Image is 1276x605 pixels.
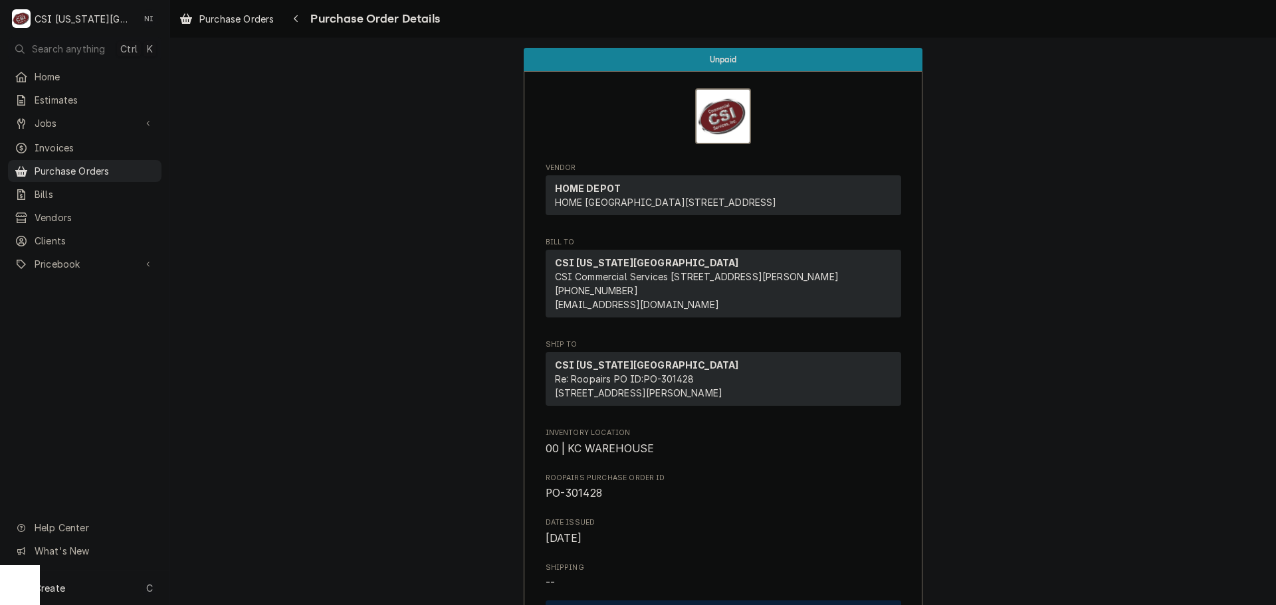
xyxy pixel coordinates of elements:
div: Date Issued [546,517,901,546]
span: Re: Roopairs PO ID: PO-301428 [555,373,694,385]
span: [STREET_ADDRESS][PERSON_NAME] [555,387,723,398]
span: What's New [35,544,154,558]
img: Logo [695,88,751,144]
span: Jobs [35,116,135,130]
a: [EMAIL_ADDRESS][DOMAIN_NAME] [555,299,719,310]
div: Purchase Order Bill To [546,237,901,323]
span: Ctrl [120,42,138,56]
a: Go to What's New [8,540,161,562]
div: Bill To [546,250,901,317]
span: CSI Commercial Services [STREET_ADDRESS][PERSON_NAME] [555,271,839,282]
div: Purchase Order Vendor [546,163,901,221]
button: Navigate back [285,8,306,29]
span: Vendors [35,211,155,224]
span: Pricebook [35,257,135,271]
a: Go to Pricebook [8,253,161,275]
span: Date Issued [546,531,901,547]
div: Roopairs Purchase Order ID [546,473,901,501]
span: Purchase Orders [35,164,155,178]
div: Bill To [546,250,901,323]
a: Invoices [8,137,161,159]
div: Nate Ingram's Avatar [140,9,158,28]
a: Clients [8,230,161,252]
span: [DATE] [546,532,582,545]
span: Help Center [35,521,154,535]
span: Roopairs Purchase Order ID [546,485,901,501]
div: CSI Kansas City's Avatar [12,9,31,28]
a: Purchase Orders [8,160,161,182]
div: Vendor [546,175,901,220]
span: Inventory Location [546,441,901,457]
span: Invoices [35,141,155,155]
span: PO-301428 [546,487,602,499]
span: Bills [35,187,155,201]
strong: HOME DEPOT [555,183,621,194]
span: Create [35,582,65,594]
a: Home [8,66,161,88]
span: Search anything [32,42,105,56]
div: C [12,9,31,28]
a: Vendors [8,207,161,228]
span: Ship To [546,339,901,350]
a: Estimates [8,89,161,111]
strong: CSI [US_STATE][GEOGRAPHIC_DATA] [555,257,739,268]
div: Purchase Order Ship To [546,339,901,412]
div: Inventory Location [546,428,901,456]
a: Go to Help Center [8,517,161,539]
span: Home [35,70,155,84]
span: Vendor [546,163,901,173]
button: Search anythingCtrlK [8,37,161,60]
span: Inventory Location [546,428,901,438]
span: Clients [35,234,155,248]
span: K [147,42,153,56]
span: HOME [GEOGRAPHIC_DATA][STREET_ADDRESS] [555,197,777,208]
span: Unpaid [710,55,736,64]
span: -- [546,576,555,589]
a: Bills [8,183,161,205]
div: Vendor [546,175,901,215]
span: C [146,581,153,595]
div: Ship To [546,352,901,411]
span: Purchase Orders [199,12,274,26]
a: Go to Jobs [8,112,161,134]
span: Shipping [546,562,901,573]
div: NI [140,9,158,28]
div: Status [524,48,922,71]
span: Date Issued [546,517,901,528]
div: CSI [US_STATE][GEOGRAPHIC_DATA] [35,12,132,26]
a: Purchase Orders [174,8,279,30]
span: Bill To [546,237,901,248]
span: Purchase Order Details [306,10,440,28]
a: [PHONE_NUMBER] [555,285,638,296]
div: Ship To [546,352,901,406]
span: Roopairs Purchase Order ID [546,473,901,483]
span: Estimates [35,93,155,107]
strong: CSI [US_STATE][GEOGRAPHIC_DATA] [555,359,739,371]
span: 00 | KC WAREHOUSE [546,442,655,455]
